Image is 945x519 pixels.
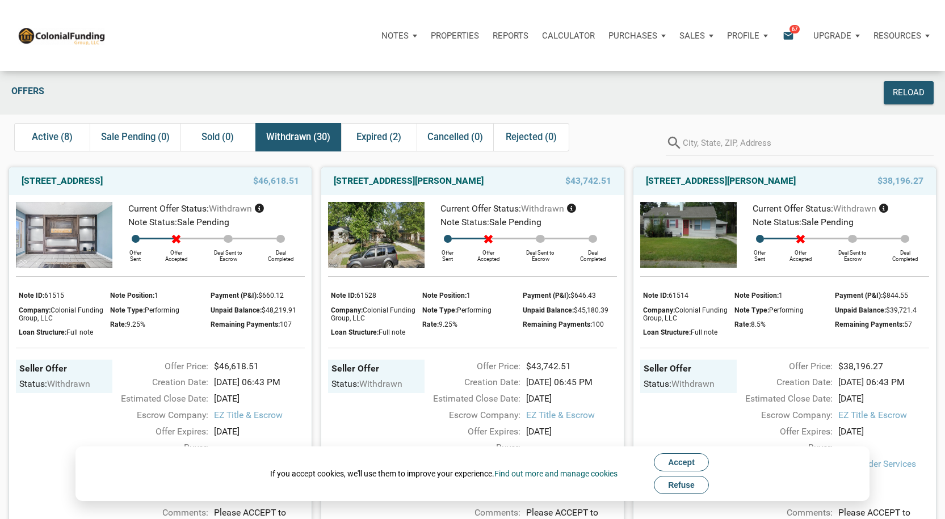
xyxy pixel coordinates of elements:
span: Company: [643,306,675,314]
span: Colonial Funding Group, LLC [331,306,415,322]
div: Deal Completed [569,243,617,263]
a: Calculator [535,19,602,53]
i: email [782,29,795,42]
div: Seller Offer [331,363,421,375]
span: Remaining Payments: [523,320,592,328]
div: If you accept cookies, we'll use them to improve your experience. [270,468,618,479]
span: Payment (P&I): [835,292,883,299]
span: Remaining Payments: [835,320,904,328]
div: Expired (2) [341,123,417,151]
div: Creation Date: [107,375,209,389]
p: Properties [431,31,479,41]
span: withdrawn [833,203,876,214]
div: Creation Date: [419,375,521,389]
span: Full note [66,328,93,336]
span: Note Position: [734,292,779,299]
img: 572516 [640,202,737,268]
div: [DATE] 06:45 PM [520,375,623,389]
div: Offer Price: [419,360,521,373]
span: Expired (2) [356,130,401,144]
div: Escrow Company: [107,408,209,422]
div: Escrow Company: [731,408,833,422]
button: Upgrade [807,19,867,53]
span: Sold (0) [201,130,234,144]
span: Note ID: [19,292,44,299]
span: $43,742.51 [565,174,611,188]
img: 572253 [16,202,112,268]
div: Creation Date: [731,375,833,389]
button: Notes [375,19,424,53]
div: Offer Accepted [778,243,824,263]
span: Current Offer Status: [128,203,209,214]
div: Withdrawn (30) [255,123,341,151]
span: $48,219.91 [262,306,296,314]
div: Sale Pending (0) [90,123,180,151]
span: Payment (P&I): [211,292,258,299]
span: Loan Structure: [19,328,66,336]
div: Offer Price: [107,360,209,373]
span: Current Offer Status: [753,203,833,214]
span: FCI Lender Services [838,457,929,471]
span: Note ID: [331,292,356,299]
span: Note Type: [110,306,145,314]
div: Offers [6,81,706,104]
img: 571771 [328,202,425,268]
span: Note Position: [422,292,467,299]
span: Colonial Funding Group, LLC [643,306,728,322]
span: Performing [769,306,804,314]
div: [DATE] [208,392,310,406]
button: Refuse [654,476,709,494]
img: NoteUnlimited [17,26,106,44]
span: Loan Structure: [331,328,379,336]
div: Offer Price: [731,360,833,373]
span: withdrawn [209,203,252,214]
span: Remaining Payments: [211,320,280,328]
span: 1 [154,292,158,299]
a: [STREET_ADDRESS][PERSON_NAME] [334,174,484,188]
span: Rate: [734,320,751,328]
div: Seller Offer [19,363,108,375]
div: Rejected (0) [493,123,569,151]
span: Full note [379,328,405,336]
p: Resources [873,31,921,41]
span: 9.25% [127,320,145,328]
span: Rejected (0) [506,130,557,144]
div: Offer Sent [430,243,465,263]
div: Deal Sent to Escrow [200,243,257,263]
span: EZ Title & Escrow [838,408,929,422]
div: Deal Sent to Escrow [512,243,569,263]
div: [DATE] [520,392,623,406]
i: search [666,130,683,155]
div: Deal Completed [881,243,929,263]
div: Buyer: [419,441,521,454]
div: [DATE] 06:43 PM [208,375,310,389]
div: $38,196.27 [833,360,935,373]
span: Note Type: [734,306,769,314]
span: Note Status: [128,217,177,227]
button: Accept [654,453,709,471]
span: Status: [19,378,47,389]
span: EZ Title & Escrow [526,408,617,422]
div: Offer Expires: [419,425,521,438]
div: Sold (0) [180,123,255,151]
span: 107 [280,320,292,328]
span: Current Offer Status: [440,203,521,214]
span: $45,180.39 [574,306,608,314]
button: Purchases [602,19,673,53]
span: Unpaid Balance: [523,306,574,314]
div: — [838,474,929,487]
span: Note Position: [110,292,154,299]
span: 67 [789,24,800,33]
span: Status: [331,378,359,389]
div: Estimated Close Date: [419,392,521,406]
span: Unpaid Balance: [211,306,262,314]
span: Unpaid Balance: [835,306,886,314]
div: Buyer: [731,441,833,454]
span: 100 [592,320,604,328]
span: Rate: [422,320,439,328]
div: — [214,441,305,454]
span: Payment (P&I): [523,292,570,299]
span: Sale Pending [177,217,229,227]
